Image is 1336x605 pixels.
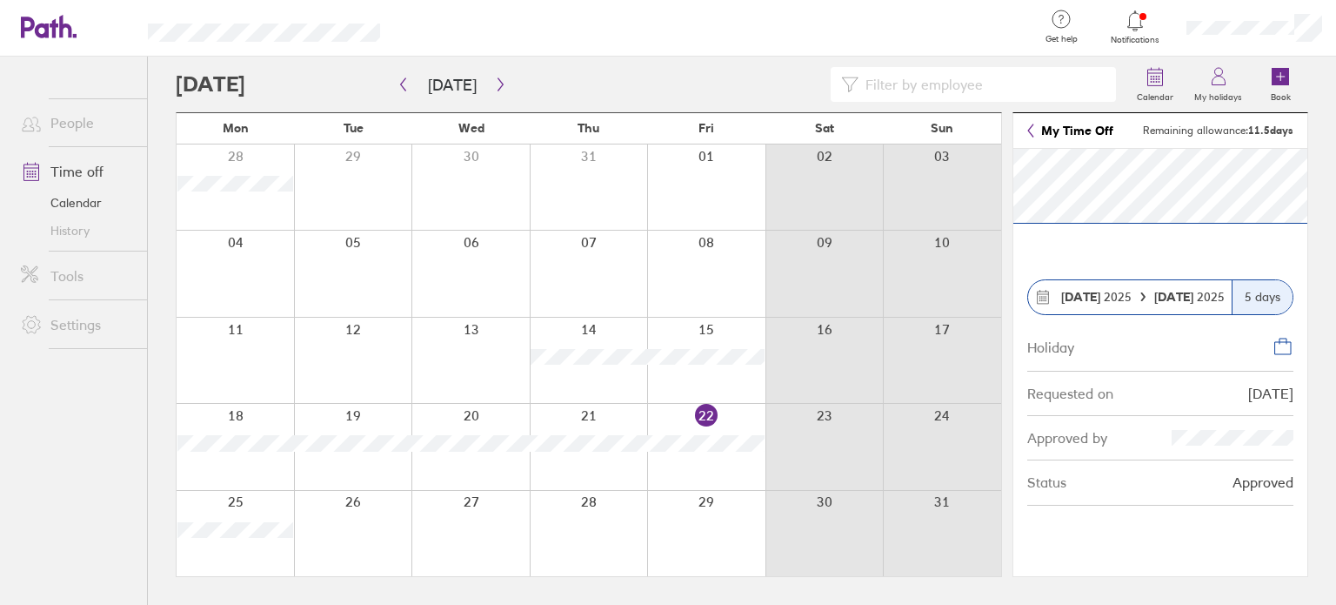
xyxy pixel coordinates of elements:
div: Approved by [1027,430,1107,446]
span: 2025 [1154,290,1225,304]
a: Notifications [1107,9,1164,45]
div: Holiday [1027,336,1074,355]
a: My Time Off [1027,124,1113,138]
input: Filter by employee [858,68,1106,101]
label: Book [1260,87,1301,103]
div: Requested on [1027,386,1113,401]
span: Notifications [1107,35,1164,45]
span: 2025 [1061,290,1132,304]
button: [DATE] [414,71,491,99]
div: Approved [1232,474,1293,490]
strong: [DATE] [1061,289,1100,305]
a: Book [1252,57,1308,112]
a: My holidays [1184,57,1252,112]
label: My holidays [1184,87,1252,103]
a: Calendar [1126,57,1184,112]
strong: 11.5 days [1248,124,1293,137]
label: Calendar [1126,87,1184,103]
div: 5 days [1232,280,1293,314]
span: Remaining allowance: [1143,124,1293,137]
a: Tools [7,259,147,293]
a: Time off [7,154,147,189]
a: Settings [7,307,147,342]
span: Thu [578,121,599,135]
a: Calendar [7,189,147,217]
a: History [7,217,147,245]
span: Sun [931,121,953,135]
strong: [DATE] [1154,289,1197,305]
div: Status [1027,474,1066,490]
a: People [7,105,147,140]
span: Sat [815,121,834,135]
span: Tue [344,121,364,135]
span: Fri [698,121,714,135]
div: [DATE] [1248,386,1293,401]
span: Wed [458,121,484,135]
span: Mon [223,121,249,135]
span: Get help [1033,34,1090,44]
